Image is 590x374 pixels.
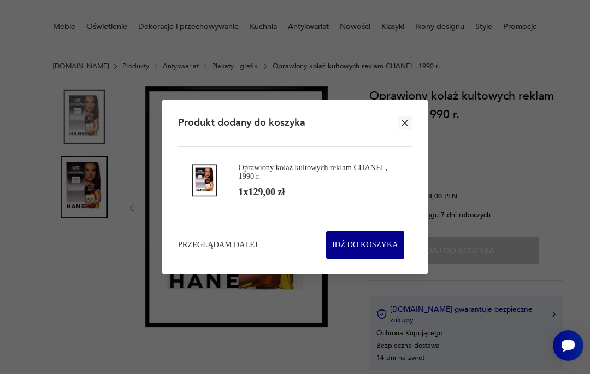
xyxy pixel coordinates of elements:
iframe: Smartsupp widget button [553,330,583,361]
h2: Produkt dodany do koszyka [178,116,305,130]
button: Przeglądam dalej [178,239,258,250]
div: Oprawiony kolaż kultowych reklam CHANEL, 1990 r. [238,163,404,180]
div: 1 x 129,00 zł [238,185,285,198]
button: Idź do koszyka [326,231,404,259]
img: Zdjęcie produktu [186,162,223,200]
span: Idź do koszyka [332,232,398,258]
